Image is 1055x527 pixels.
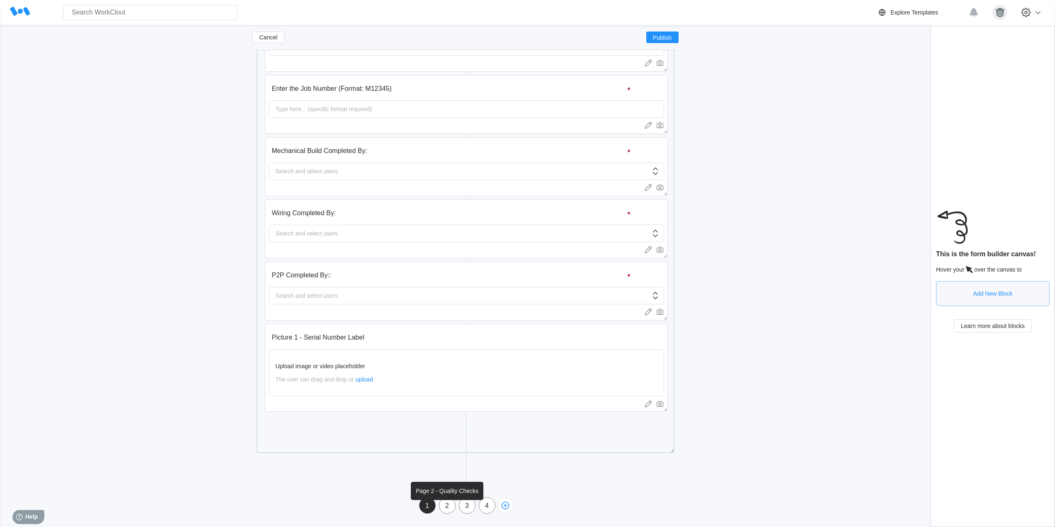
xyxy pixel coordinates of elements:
[269,143,636,159] input: Field description
[276,376,657,383] div: The user can drag and drop or
[459,502,475,510] div: 3
[269,267,636,284] input: Field description
[954,319,1032,333] button: Learn more about blocks
[439,502,455,510] div: 2
[269,329,636,346] input: Field description
[260,34,278,40] span: Cancel
[936,265,1050,274] div: Hover your
[974,266,1021,273] span: over the canvas to
[439,497,456,514] div: 2
[276,363,657,369] div: Upload image or video placeholder
[973,290,1013,297] div: Add New Block
[252,32,285,43] button: Cancel
[356,376,373,383] span: upload
[936,250,1050,258] div: This is the form builder canvas!
[272,101,376,117] div: Type here... (specific format required)
[63,5,237,20] input: Search WorkClout
[653,35,672,40] span: Publish
[961,323,1025,329] span: Learn more about blocks
[479,502,495,510] div: 4
[272,287,341,304] div: Search and select users
[877,7,965,17] a: Explore Templates
[419,497,436,514] div: 1
[890,9,938,16] div: Explore Templates
[269,205,636,221] input: Field description
[646,32,679,43] button: Publish
[272,163,341,180] div: Search and select users
[269,80,636,97] input: Field description
[479,497,495,514] div: 4
[411,482,483,500] div: Page 2 - Quality Checks
[459,497,475,514] div: 3
[420,502,435,510] div: 1
[272,225,341,242] div: Search and select users
[993,5,1007,19] img: gorilla.png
